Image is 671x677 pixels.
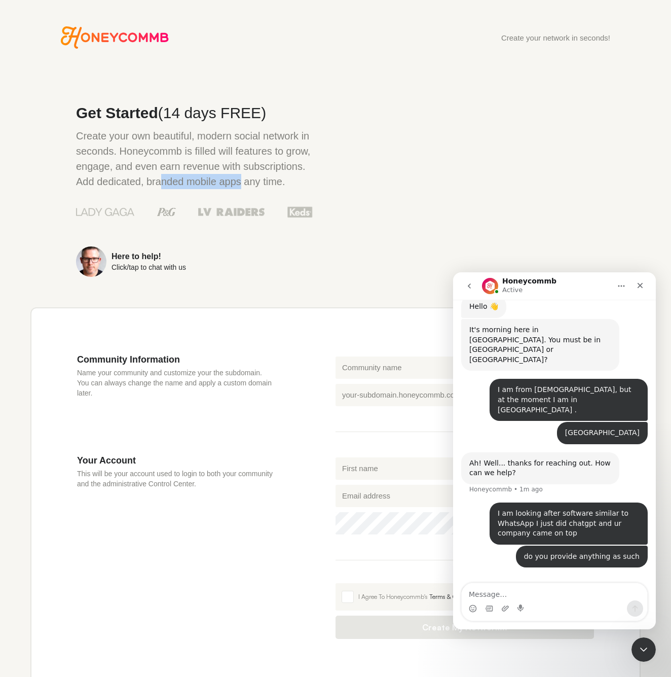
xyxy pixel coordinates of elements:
[76,246,106,277] img: Sean
[77,455,275,466] h3: Your Account
[346,622,584,632] span: Create My Network...
[358,592,588,601] div: I Agree To Honeycommb's &
[111,253,186,261] div: Here to help!
[76,246,313,277] a: Here to help!Click/tap to chat with us
[61,26,169,49] a: Go to Honeycommb homepage
[157,208,176,216] img: Procter & Gamble
[77,354,275,365] h3: Community Information
[335,485,594,507] input: Email address
[429,593,480,600] a: Terms & Conditions
[631,637,656,662] iframe: Intercom live chat
[287,205,313,219] img: Keds
[335,457,462,480] input: First name
[111,264,186,271] div: Click/tap to chat with us
[61,26,169,49] svg: Honeycommb
[335,616,594,639] button: Create My Network...
[335,357,594,379] input: Community name
[77,368,275,398] p: Name your community and customize your the subdomain. You can always change the name and apply a ...
[198,208,265,216] img: Las Vegas Raiders
[501,34,610,42] div: Create your network in seconds!
[76,105,313,121] h2: Get Started
[76,204,134,220] img: Lady Gaga
[77,469,275,489] p: This will be your account used to login to both your community and the administrative Control Cen...
[76,128,313,189] p: Create your own beautiful, modern social network in seconds. Honeycommb is filled will features t...
[335,384,594,406] input: your-subdomain.honeycommb.com
[453,272,656,629] iframe: Intercom live chat
[158,104,266,121] span: (14 days FREE)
